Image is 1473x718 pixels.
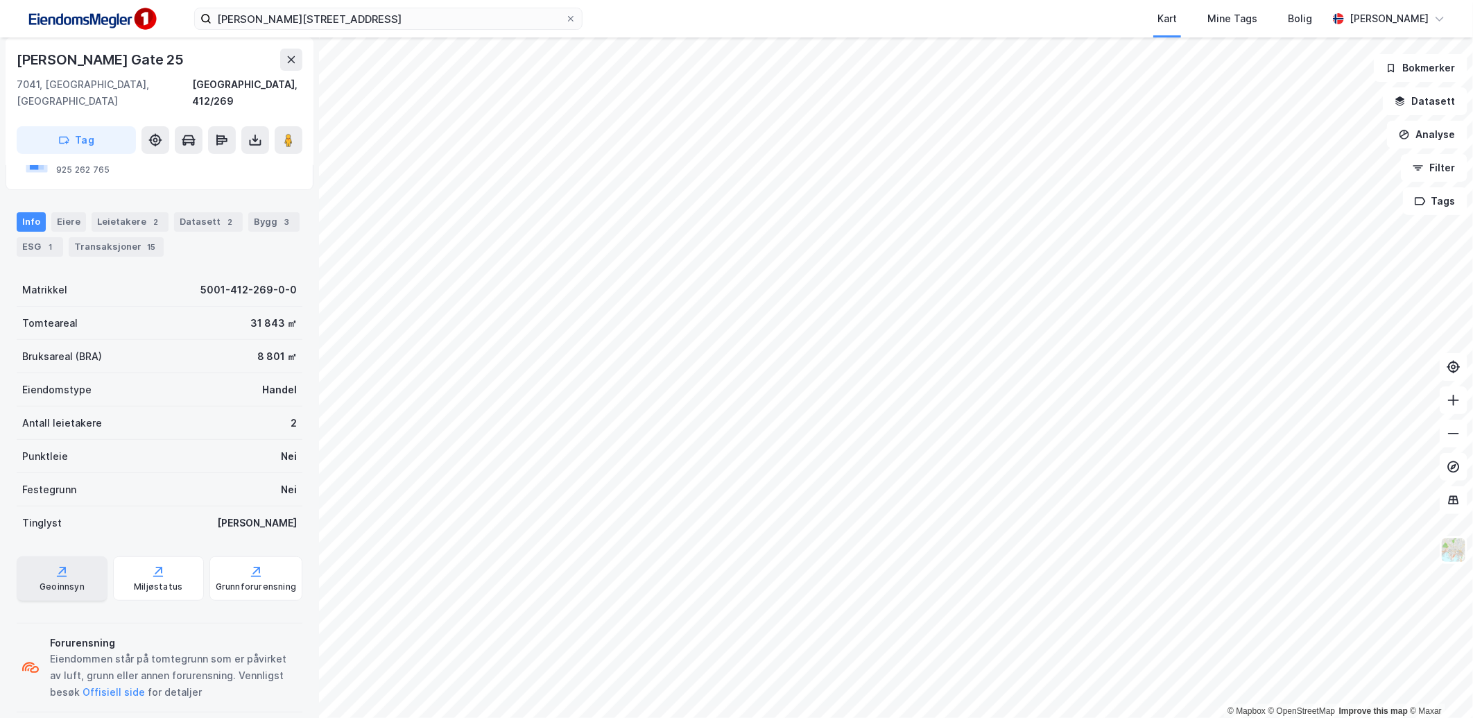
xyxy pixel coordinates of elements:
div: Kontrollprogram for chat [1404,651,1473,718]
div: Nei [281,448,297,465]
div: Nei [281,481,297,498]
div: 925 262 765 [56,164,110,176]
div: Miljøstatus [134,581,182,592]
div: Datasett [174,212,243,232]
div: 1 [44,240,58,254]
iframe: Chat Widget [1404,651,1473,718]
div: Kart [1157,10,1177,27]
div: 8 801 ㎡ [257,348,297,365]
div: Eiendomstype [22,382,92,398]
div: Bruksareal (BRA) [22,348,102,365]
div: Antall leietakere [22,415,102,431]
div: 15 [144,240,158,254]
div: Forurensning [50,635,297,651]
div: Geoinnsyn [40,581,85,592]
div: Punktleie [22,448,68,465]
img: Z [1440,537,1467,563]
div: Bygg [248,212,300,232]
div: [PERSON_NAME] Gate 25 [17,49,187,71]
div: [PERSON_NAME] [1350,10,1429,27]
div: Eiere [51,212,86,232]
div: 2 [291,415,297,431]
div: Tomteareal [22,315,78,332]
button: Filter [1401,154,1467,182]
div: Leietakere [92,212,169,232]
div: 3 [280,215,294,229]
button: Tags [1403,187,1467,215]
div: 5001-412-269-0-0 [200,282,297,298]
div: 2 [223,215,237,229]
div: Matrikkel [22,282,67,298]
div: Festegrunn [22,481,76,498]
button: Bokmerker [1374,54,1467,82]
div: 31 843 ㎡ [250,315,297,332]
div: Mine Tags [1207,10,1257,27]
div: [PERSON_NAME] [217,515,297,531]
div: 2 [149,215,163,229]
a: Improve this map [1339,706,1408,716]
div: ESG [17,237,63,257]
div: Transaksjoner [69,237,164,257]
button: Datasett [1383,87,1467,115]
div: Tinglyst [22,515,62,531]
button: Tag [17,126,136,154]
img: F4PB6Px+NJ5v8B7XTbfpPpyloAAAAASUVORK5CYII= [22,3,161,35]
div: Eiendommen står på tomtegrunn som er påvirket av luft, grunn eller annen forurensning. Vennligst ... [50,651,297,701]
input: Søk på adresse, matrikkel, gårdeiere, leietakere eller personer [212,8,565,29]
div: [GEOGRAPHIC_DATA], 412/269 [192,76,302,110]
a: Mapbox [1227,706,1266,716]
div: 7041, [GEOGRAPHIC_DATA], [GEOGRAPHIC_DATA] [17,76,192,110]
div: Bolig [1288,10,1312,27]
a: OpenStreetMap [1268,706,1336,716]
button: Analyse [1387,121,1467,148]
div: Info [17,212,46,232]
div: Grunnforurensning [216,581,296,592]
div: Handel [262,382,297,398]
